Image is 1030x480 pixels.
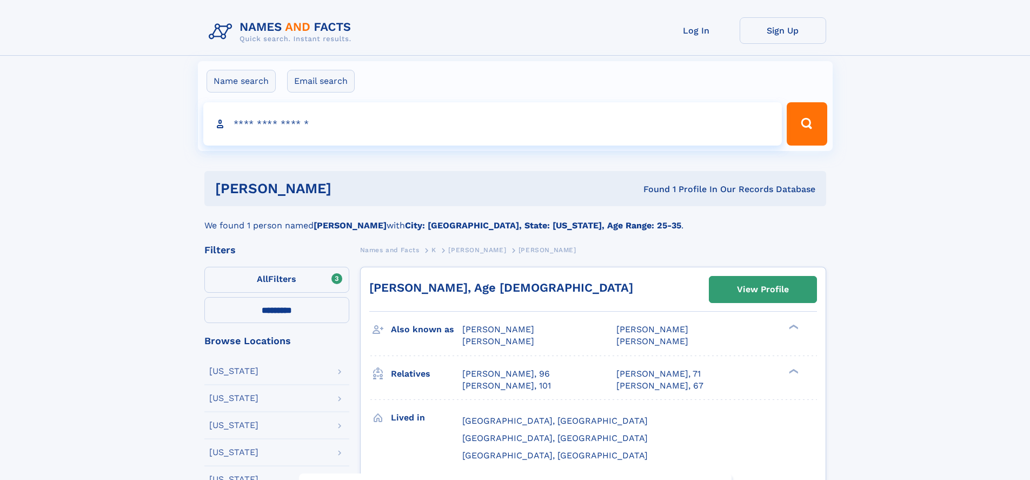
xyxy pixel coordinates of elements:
[462,336,534,346] span: [PERSON_NAME]
[204,17,360,47] img: Logo Names and Facts
[616,368,701,380] a: [PERSON_NAME], 71
[203,102,782,146] input: search input
[207,70,276,93] label: Name search
[391,320,462,339] h3: Also known as
[709,277,816,303] a: View Profile
[616,380,703,392] a: [PERSON_NAME], 67
[204,206,826,232] div: We found 1 person named with .
[462,324,534,334] span: [PERSON_NAME]
[204,267,349,293] label: Filters
[391,365,462,383] h3: Relatives
[462,380,551,392] a: [PERSON_NAME], 101
[405,220,681,231] b: City: [GEOGRAPHIC_DATA], State: [US_STATE], Age Range: 25-35
[519,246,576,254] span: [PERSON_NAME]
[740,17,826,44] a: Sign Up
[786,324,799,331] div: ❯
[209,448,258,457] div: [US_STATE]
[369,281,633,294] a: [PERSON_NAME], Age [DEMOGRAPHIC_DATA]
[209,367,258,376] div: [US_STATE]
[462,416,648,426] span: [GEOGRAPHIC_DATA], [GEOGRAPHIC_DATA]
[209,421,258,430] div: [US_STATE]
[653,17,740,44] a: Log In
[786,367,799,374] div: ❯
[204,245,349,255] div: Filters
[616,324,688,334] span: [PERSON_NAME]
[462,450,648,461] span: [GEOGRAPHIC_DATA], [GEOGRAPHIC_DATA]
[737,277,789,302] div: View Profile
[787,102,827,146] button: Search Button
[431,246,436,254] span: K
[360,243,420,257] a: Names and Facts
[287,70,355,93] label: Email search
[462,368,550,380] a: [PERSON_NAME], 96
[391,409,462,427] h3: Lived in
[462,433,648,443] span: [GEOGRAPHIC_DATA], [GEOGRAPHIC_DATA]
[314,220,387,231] b: [PERSON_NAME]
[215,182,488,195] h1: [PERSON_NAME]
[209,394,258,403] div: [US_STATE]
[448,246,506,254] span: [PERSON_NAME]
[204,336,349,346] div: Browse Locations
[448,243,506,257] a: [PERSON_NAME]
[257,274,268,284] span: All
[616,336,688,346] span: [PERSON_NAME]
[487,183,815,195] div: Found 1 Profile In Our Records Database
[431,243,436,257] a: K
